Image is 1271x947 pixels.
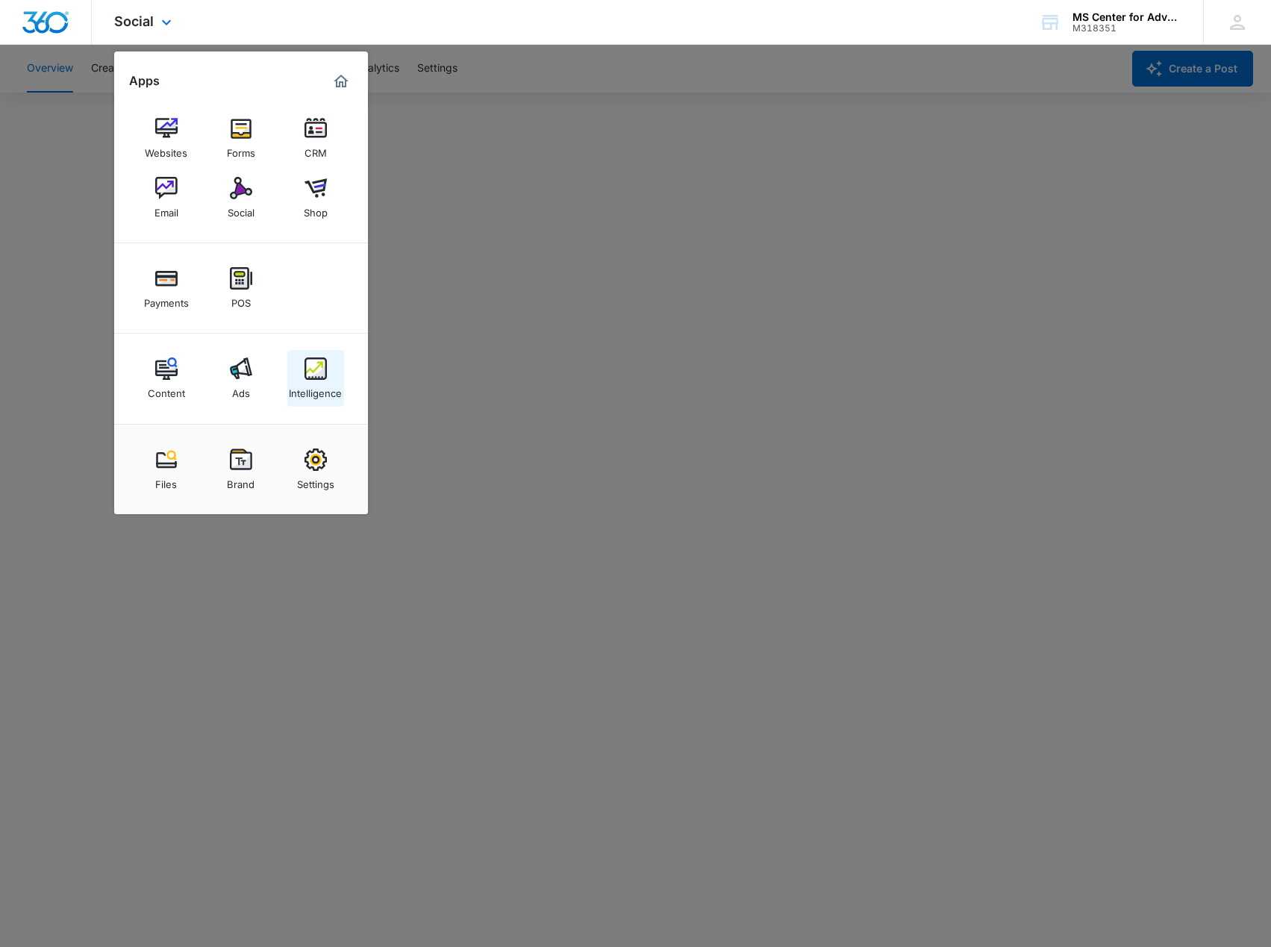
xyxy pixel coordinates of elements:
[129,74,160,88] h2: Apps
[1072,11,1181,23] div: account name
[304,199,328,219] div: Shop
[213,169,269,226] a: Social
[1072,23,1181,34] div: account id
[329,69,353,93] a: Marketing 360® Dashboard
[289,380,342,399] div: Intelligence
[138,110,195,166] a: Websites
[213,350,269,407] a: Ads
[213,260,269,316] a: POS
[227,471,254,490] div: Brand
[213,110,269,166] a: Forms
[138,350,195,407] a: Content
[144,290,189,309] div: Payments
[297,471,334,490] div: Settings
[232,380,250,399] div: Ads
[154,199,178,219] div: Email
[231,290,251,309] div: POS
[145,140,187,159] div: Websites
[287,441,344,498] a: Settings
[138,441,195,498] a: Files
[138,260,195,316] a: Payments
[213,441,269,498] a: Brand
[114,13,154,29] span: Social
[228,199,254,219] div: Social
[155,471,177,490] div: Files
[287,169,344,226] a: Shop
[305,140,327,159] div: CRM
[138,169,195,226] a: Email
[287,350,344,407] a: Intelligence
[148,380,185,399] div: Content
[287,110,344,166] a: CRM
[227,140,255,159] div: Forms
